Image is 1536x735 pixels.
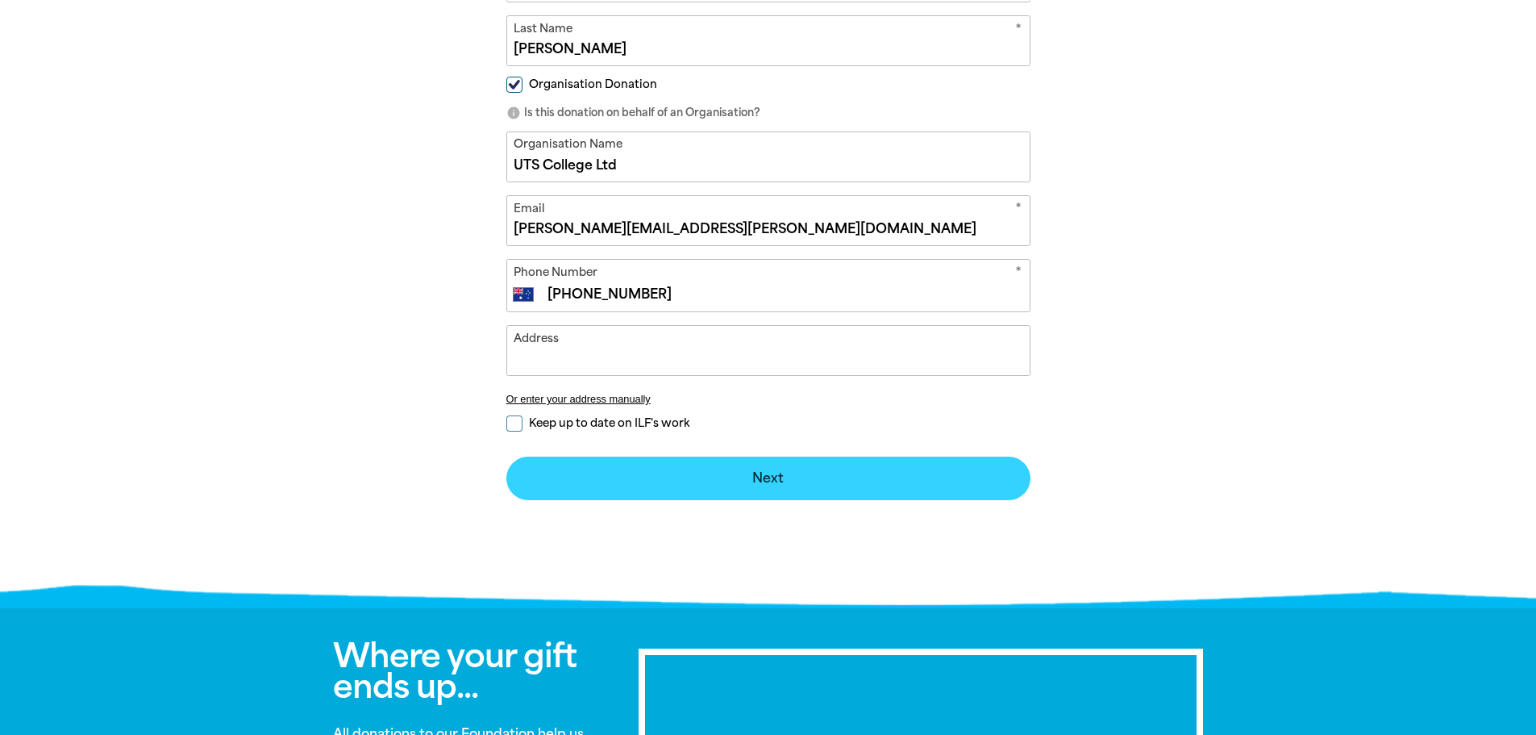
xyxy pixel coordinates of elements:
[506,106,521,120] i: info
[1015,264,1022,284] i: Required
[506,77,522,93] input: Organisation Donation
[506,457,1030,500] button: Next
[506,393,1030,405] button: Or enter your address manually
[506,105,1030,121] p: Is this donation on behalf of an Organisation?
[529,77,657,92] span: Organisation Donation
[529,416,689,431] span: Keep up to date on ILF's work
[333,637,577,706] span: Where your gift ends up...
[506,416,522,432] input: Keep up to date on ILF's work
